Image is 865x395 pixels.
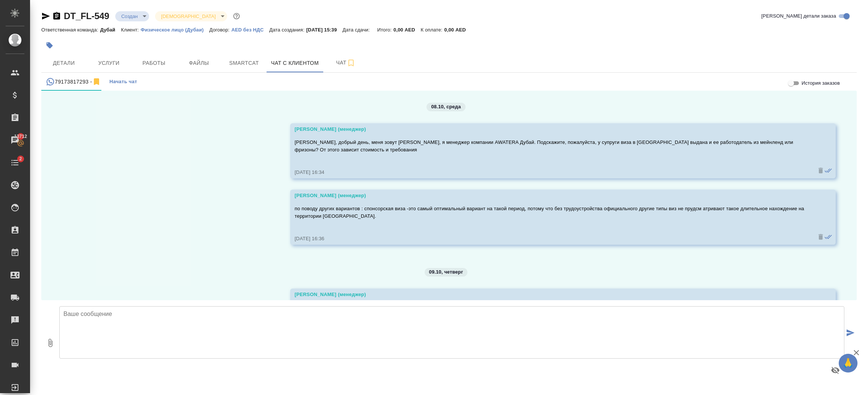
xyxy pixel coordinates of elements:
span: 🙏 [842,355,854,371]
button: 🙏 [839,354,857,373]
svg: Подписаться [347,58,356,67]
span: 13712 [10,133,32,140]
p: Договор: [209,27,232,33]
p: Дата создания: [269,27,306,33]
button: Добавить тэг [41,37,58,54]
p: 0,00 AED [393,27,420,33]
div: Создан [155,11,227,21]
div: [PERSON_NAME] (менеджер) [295,126,809,133]
a: Физическое лицо (Дубаи) [141,26,209,33]
a: DT_FL-549 [64,11,109,21]
div: [PERSON_NAME] (менеджер) [295,192,809,199]
div: simple tabs example [41,73,857,91]
span: Услуги [91,58,127,68]
span: [PERSON_NAME] детали заказа [761,12,836,20]
button: Начать чат [105,73,141,91]
button: Доп статусы указывают на важность/срочность заказа [232,11,241,21]
span: Чат с клиентом [271,58,319,68]
button: Скопировать ссылку [52,12,61,21]
p: Клиент: [121,27,140,33]
p: 08.10, среда [431,103,461,111]
button: Скопировать ссылку для ЯМессенджера [41,12,50,21]
div: [DATE] 16:34 [295,169,809,176]
div: Создан [115,11,149,21]
p: Физическое лицо (Дубаи) [141,27,209,33]
p: К оплате: [421,27,445,33]
a: 13712 [2,131,28,150]
span: Smartcat [226,58,262,68]
p: [DATE] 15:39 [306,27,343,33]
p: Итого: [377,27,393,33]
span: 2 [15,155,26,163]
span: Начать чат [109,78,137,86]
p: Дубай [100,27,121,33]
svg: Отписаться [92,77,101,86]
p: 09.10, четверг [429,268,463,276]
p: [PERSON_NAME], добрый день, меня зовут [PERSON_NAME], я менеджер компании AWATERA Дубай. Подскажи... [295,139,809,154]
button: [DEMOGRAPHIC_DATA] [159,13,218,19]
div: [PERSON_NAME] (менеджер) [295,291,809,298]
p: Ответственная команда: [41,27,100,33]
span: Работы [136,58,172,68]
div: [DATE] 16:36 [295,235,809,242]
p: по поводу других вариантов : спонсорская виза -это самый оптимальный вариант на такой период, пот... [295,205,809,220]
div: 79173817293 (Рамиль) - (undefined) [46,77,101,87]
button: Создан [119,13,140,19]
p: Дата сдачи: [342,27,371,33]
span: Файлы [181,58,217,68]
span: Детали [46,58,82,68]
span: История заказов [802,79,840,87]
a: AED без НДС [231,26,269,33]
p: AED без НДС [231,27,269,33]
button: Предпросмотр [826,361,844,379]
span: Чат [328,58,364,67]
p: 0,00 AED [444,27,471,33]
a: 2 [2,153,28,172]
